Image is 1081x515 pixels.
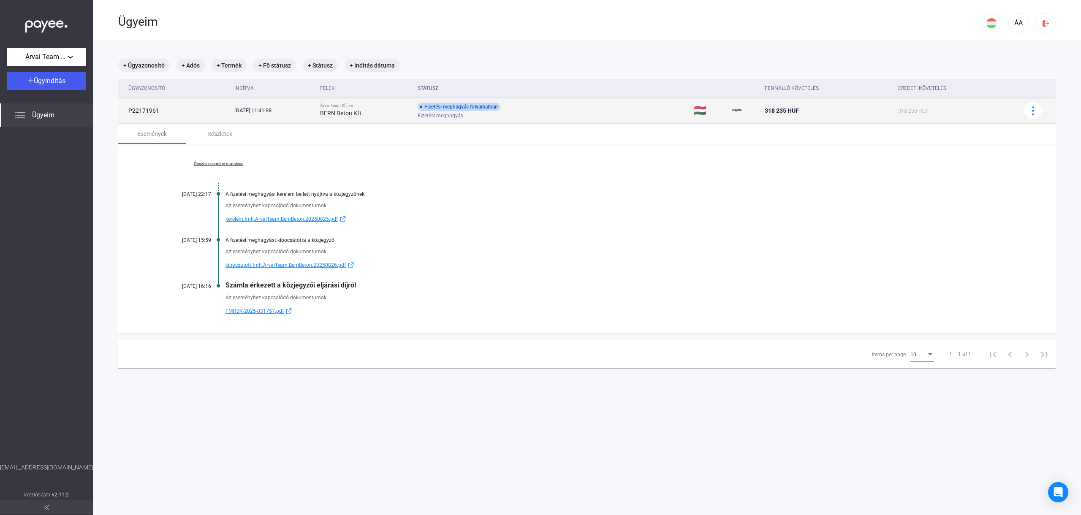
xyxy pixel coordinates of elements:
div: Események [137,129,167,139]
span: kerelem.fmh.ArvaiTeam.BernBeton.20250825.pdf [225,214,338,224]
div: Az eseményhez kapcsolódó dokumentumok: [225,247,1013,256]
img: logout-red [1041,19,1050,28]
div: ÁA [1011,18,1026,28]
button: Árvai Team Kft. [7,48,86,66]
div: Ügyeim [118,15,981,29]
div: [DATE] 11:41:38 [234,106,313,115]
div: [DATE] 16:16 [160,283,211,289]
button: Ügyindítás [7,72,86,90]
span: Ügyindítás [34,77,65,85]
button: Next page [1019,346,1035,363]
div: Az eseményhez kapcsolódó dokumentumok: [225,293,1013,302]
mat-chip: + Adós [177,59,205,72]
span: 318 235 HUF [765,107,799,114]
div: Számla érkezett a közjegyzői eljárási díjról [225,281,1013,289]
img: HU [986,18,997,28]
mat-select: Items per page: [910,349,934,359]
button: Last page [1035,346,1052,363]
div: Felek [320,83,335,93]
div: Items per page: [872,350,907,360]
td: P22171961 [118,98,231,123]
span: FMHBK-2025-031757.pdf [225,306,284,316]
div: 1 – 1 of 1 [949,349,971,359]
span: kibocsatott.fmh.ArvaiTeam.BernBeton.20250826.pdf [225,260,346,270]
div: Fennálló követelés [765,83,819,93]
span: Fizetési meghagyás [418,111,463,121]
div: A fizetési meghagyási kérelem be lett nyújtva a közjegyzőnek [225,191,1013,197]
span: 10 [910,352,916,358]
mat-chip: + Fő státusz [253,59,296,72]
div: [DATE] 15:59 [160,237,211,243]
button: HU [981,13,1002,33]
span: 318 235 HUF [898,108,929,114]
div: Eredeti követelés [898,83,946,93]
button: ÁA [1008,13,1029,33]
img: list.svg [15,110,25,120]
img: external-link-blue [338,216,348,222]
strong: v2.11.2 [52,492,69,498]
th: Státusz [414,79,690,98]
strong: BERN Beton Kft. [320,110,363,117]
img: payee-logo [732,106,742,116]
div: Felek [320,83,410,93]
div: [DATE] 22:17 [160,191,211,197]
div: Indítva [234,83,254,93]
button: Previous page [1002,346,1019,363]
mat-chip: + Indítás dátuma [345,59,400,72]
a: kerelem.fmh.ArvaiTeam.BernBeton.20250825.pdfexternal-link-blue [225,214,1013,224]
div: Fizetési meghagyás folyamatban [418,103,500,111]
mat-chip: + Státusz [303,59,338,72]
div: Open Intercom Messenger [1048,482,1068,502]
div: Árvai Team Kft. vs [320,103,410,108]
div: Ügyazonosító [128,83,228,93]
div: Indítva [234,83,313,93]
td: 🇭🇺 [690,98,728,123]
img: external-link-blue [346,262,356,268]
span: Árvai Team Kft. [25,52,68,62]
a: kibocsatott.fmh.ArvaiTeam.BernBeton.20250826.pdfexternal-link-blue [225,260,1013,270]
div: Ügyazonosító [128,83,165,93]
div: A fizetési meghagyást kibocsátotta a közjegyző [225,237,1013,243]
mat-chip: + Ügyazonosító [118,59,170,72]
button: more-blue [1024,102,1042,119]
img: arrow-double-left-grey.svg [44,505,49,510]
div: Eredeti követelés [898,83,1013,93]
div: Az eseményhez kapcsolódó dokumentumok: [225,201,1013,210]
a: Összes esemény mutatása [160,161,276,166]
button: logout-red [1035,13,1056,33]
a: FMHBK-2025-031757.pdfexternal-link-blue [225,306,1013,316]
img: more-blue [1029,106,1038,115]
span: Ügyeim [32,110,54,120]
img: plus-white.svg [28,77,34,83]
div: Fennálló követelés [765,83,891,93]
button: First page [985,346,1002,363]
img: external-link-blue [284,308,294,314]
img: white-payee-white-dot.svg [25,16,68,33]
div: Részletek [207,129,232,139]
mat-chip: + Termék [212,59,247,72]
